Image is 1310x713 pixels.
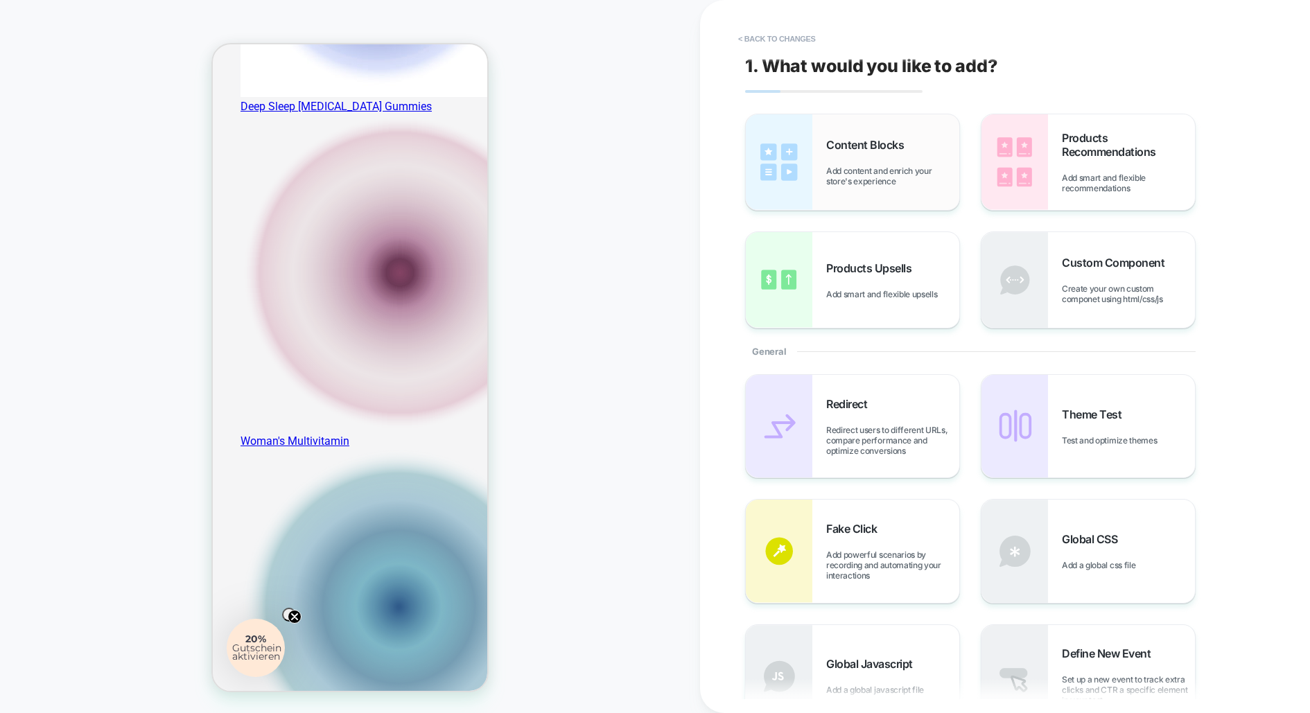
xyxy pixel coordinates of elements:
span: Add powerful scenarios by recording and automating your interactions [826,549,959,581]
span: Define New Event [1062,646,1158,660]
span: Set up a new event to track extra clicks and CTR a specific element in your test [1062,674,1195,705]
span: Add smart and flexible upsells [826,289,944,299]
div: Woman's Multivitamin [28,390,274,403]
span: Add content and enrich your store's experience [826,166,959,186]
span: aktivieren [19,606,67,618]
span: Add a global javascript file [826,685,931,695]
button: Close teaser [69,563,83,577]
span: Products Upsells [826,261,918,275]
span: Global CSS [1062,532,1124,546]
span: Add smart and flexible recommendations [1062,173,1195,193]
span: 1. What would you like to add? [745,55,997,76]
span: Content Blocks [826,138,911,152]
span: Custom Component [1062,256,1171,270]
div: Deep Sleep [MEDICAL_DATA] Gummies [28,55,274,69]
div: 20% Gutschein aktivieren Close teaser [14,574,72,633]
span: Add a global css file [1062,560,1142,570]
span: Redirect users to different URLs, compare performance and optimize conversions [826,425,959,456]
span: Global Javascript [826,657,920,671]
span: 20% [33,588,53,601]
span: Theme Test [1062,407,1128,421]
span: Products Recommendations [1062,131,1195,159]
button: < Back to changes [731,28,823,50]
span: Create your own custom componet using html/css/js [1062,283,1195,304]
span: Fake Click [826,522,884,536]
div: General [745,328,1196,374]
span: Gutschein [19,597,69,610]
span: Redirect [826,397,874,411]
span: Test and optimize themes [1062,435,1164,446]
